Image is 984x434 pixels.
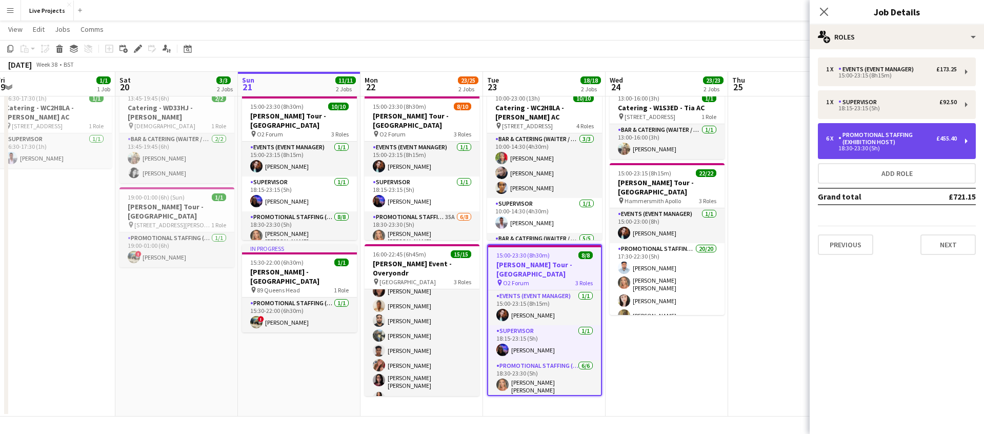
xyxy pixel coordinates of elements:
[451,250,471,258] span: 15/15
[454,130,471,138] span: 3 Roles
[487,133,602,198] app-card-role: Bar & Catering (Waiter / waitress)3/310:00-14:30 (4h30m)[PERSON_NAME][PERSON_NAME][PERSON_NAME]
[625,113,675,121] span: [STREET_ADDRESS]
[610,163,725,315] app-job-card: 15:00-23:15 (8h15m)22/22[PERSON_NAME] Tour - [GEOGRAPHIC_DATA] Hammersmith Apollo3 RolesEvents (E...
[487,244,602,396] div: 15:00-23:30 (8h30m)8/8[PERSON_NAME] Tour - [GEOGRAPHIC_DATA] O2 Forum3 RolesEvents (Event Manager...
[211,122,226,130] span: 1 Role
[119,187,234,267] app-job-card: 19:00-01:00 (6h) (Sun)1/1[PERSON_NAME] Tour - [GEOGRAPHIC_DATA] [STREET_ADDRESS][PERSON_NAME]1 Ro...
[211,221,226,229] span: 1 Role
[373,250,426,258] span: 16:00-22:45 (6h45m)
[610,103,725,112] h3: Catering - W1S3ED - Tia AC
[610,88,725,159] app-job-card: 13:00-16:00 (3h)1/1Catering - W1S3ED - Tia AC [STREET_ADDRESS]1 RoleBar & Catering (Waiter / wait...
[21,1,74,21] button: Live Projects
[365,88,479,240] app-job-card: Updated15:00-23:30 (8h30m)8/10[PERSON_NAME] Tour - [GEOGRAPHIC_DATA] O2 Forum3 RolesEvents (Event...
[826,98,838,106] div: 1 x
[365,142,479,176] app-card-role: Events (Event Manager)1/115:00-23:15 (8h15m)[PERSON_NAME]
[365,244,479,396] div: 16:00-22:45 (6h45m)15/15[PERSON_NAME] Event - Overyondr [GEOGRAPHIC_DATA]3 Roles[PERSON_NAME][PER...
[487,75,499,85] span: Tue
[135,251,142,257] span: !
[119,133,234,183] app-card-role: Bar & Catering (Waiter / waitress)2/213:45-19:45 (6h)[PERSON_NAME][PERSON_NAME]
[119,88,234,183] app-job-card: 13:45-19:45 (6h)2/2Catering - WD33HJ - [PERSON_NAME] [DEMOGRAPHIC_DATA]1 RoleBar & Catering (Wait...
[487,88,602,240] app-job-card: 10:00-23:00 (13h)10/10Catering - WC2H8LA - [PERSON_NAME] AC [STREET_ADDRESS]4 RolesBar & Catering...
[55,25,70,34] span: Jobs
[610,75,623,85] span: Wed
[8,25,23,34] span: View
[732,75,745,85] span: Thu
[365,176,479,211] app-card-role: Supervisor1/118:15-23:15 (5h)[PERSON_NAME]
[573,94,594,102] span: 10/10
[365,192,479,408] app-card-role: [PERSON_NAME][PERSON_NAME]!Precious Ewurum[PERSON_NAME][PERSON_NAME][PERSON_NAME][PERSON_NAME][PE...
[487,103,602,122] h3: Catering - WC2H8LA - [PERSON_NAME] AC
[119,103,234,122] h3: Catering - WD33HJ - [PERSON_NAME]
[51,23,74,36] a: Jobs
[699,197,716,205] span: 3 Roles
[818,163,976,184] button: Add role
[838,98,881,106] div: Supervisor
[488,260,601,279] h3: [PERSON_NAME] Tour - [GEOGRAPHIC_DATA]
[826,66,838,73] div: 1 x
[242,88,357,240] div: In progress15:00-23:30 (8h30m)10/10[PERSON_NAME] Tour - [GEOGRAPHIC_DATA] O2 Forum3 RolesEvents (...
[936,66,957,73] div: £173.25
[575,279,593,287] span: 3 Roles
[936,135,957,142] div: £455.40
[810,5,984,18] h3: Job Details
[487,198,602,233] app-card-role: Supervisor1/110:00-14:30 (4h30m)[PERSON_NAME]
[119,202,234,221] h3: [PERSON_NAME] Tour - [GEOGRAPHIC_DATA]
[576,122,594,130] span: 4 Roles
[250,103,304,110] span: 15:00-23:30 (8h30m)
[618,94,659,102] span: 13:00-16:00 (3h)
[328,103,349,110] span: 10/10
[96,76,111,84] span: 1/1
[818,234,873,255] button: Previous
[134,221,211,229] span: [STREET_ADDRESS][PERSON_NAME]
[257,130,283,138] span: O2 Forum
[373,103,426,110] span: 15:00-23:30 (8h30m)
[8,60,32,70] div: [DATE]
[250,259,304,266] span: 15:30-22:00 (6h30m)
[242,244,357,332] app-job-card: In progress15:30-22:00 (6h30m)1/1[PERSON_NAME] - [GEOGRAPHIC_DATA] 89 Queens Head1 RolePromotiona...
[212,94,226,102] span: 2/2
[826,73,957,78] div: 15:00-23:15 (8h15m)
[336,85,355,93] div: 2 Jobs
[488,325,601,360] app-card-role: Supervisor1/118:15-23:15 (5h)[PERSON_NAME]
[487,233,602,327] app-card-role: Bar & Catering (Waiter / waitress)5/5
[495,94,540,102] span: 10:00-23:00 (13h)
[119,75,131,85] span: Sat
[363,81,378,93] span: 22
[581,85,600,93] div: 2 Jobs
[76,23,108,36] a: Comms
[379,130,406,138] span: O2 Forum
[334,286,349,294] span: 1 Role
[118,81,131,93] span: 20
[242,111,357,130] h3: [PERSON_NAME] Tour - [GEOGRAPHIC_DATA]
[242,142,357,176] app-card-role: Events (Event Manager)1/115:00-23:15 (8h15m)[PERSON_NAME]
[128,94,169,102] span: 13:45-19:45 (6h)
[5,94,47,102] span: 16:30-17:30 (1h)
[29,23,49,36] a: Edit
[33,25,45,34] span: Edit
[119,232,234,267] app-card-role: Promotional Staffing (Exhibition Host)1/119:00-01:00 (6h)![PERSON_NAME]
[134,122,195,130] span: [DEMOGRAPHIC_DATA]
[242,244,357,252] div: In progress
[128,193,185,201] span: 19:00-01:00 (6h) (Sun)
[826,106,957,111] div: 18:15-23:15 (5h)
[454,103,471,110] span: 8/10
[4,23,27,36] a: View
[258,316,264,322] span: !
[335,76,356,84] span: 11/11
[458,85,478,93] div: 2 Jobs
[503,279,529,287] span: O2 Forum
[826,146,957,151] div: 18:30-23:30 (5h)
[257,286,300,294] span: 89 Queens Head
[334,259,349,266] span: 1/1
[939,98,957,106] div: £92.50
[610,124,725,159] app-card-role: Bar & Catering (Waiter / waitress)1/113:00-16:00 (3h)[PERSON_NAME]
[89,94,104,102] span: 1/1
[89,122,104,130] span: 1 Role
[365,259,479,278] h3: [PERSON_NAME] Event - Overyondr
[97,85,110,93] div: 1 Job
